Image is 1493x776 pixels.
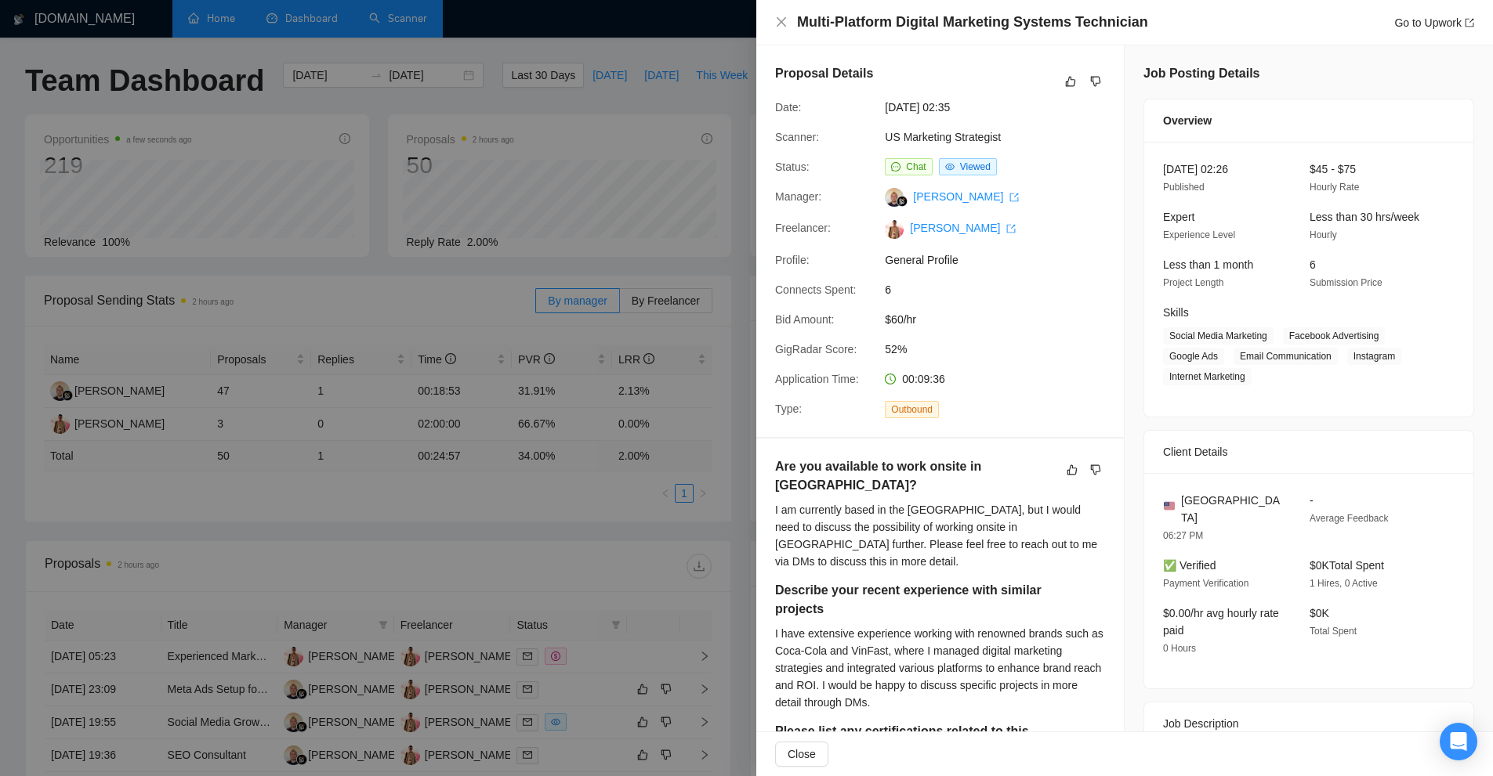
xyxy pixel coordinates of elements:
[885,374,896,384] span: clock-circle
[1163,258,1253,271] span: Less than 1 month
[775,254,810,266] span: Profile:
[775,64,873,83] h5: Proposal Details
[775,16,788,28] span: close
[1143,64,1259,83] h5: Job Posting Details
[1310,277,1382,288] span: Submission Price
[775,501,1105,570] div: I am currently based in the [GEOGRAPHIC_DATA], but I would need to discuss the possibility of wor...
[1347,348,1401,365] span: Instagram
[1310,258,1316,271] span: 6
[1310,578,1378,589] span: 1 Hires, 0 Active
[1164,500,1175,511] img: 🇺🇸
[1440,723,1477,760] div: Open Intercom Messenger
[1009,193,1019,202] span: export
[885,311,1120,328] span: $60/hr
[885,251,1120,269] span: General Profile
[913,190,1019,203] a: [PERSON_NAME] export
[1310,211,1419,223] span: Less than 30 hrs/week
[906,161,926,172] span: Chat
[1163,182,1205,193] span: Published
[1086,460,1105,479] button: dislike
[960,161,991,172] span: Viewed
[1086,72,1105,91] button: dislike
[775,313,835,326] span: Bid Amount:
[1163,578,1248,589] span: Payment Verification
[1394,16,1474,29] a: Go to Upworkexport
[1181,492,1285,526] span: [GEOGRAPHIC_DATA]
[1163,702,1455,745] div: Job Description
[885,281,1120,298] span: 6
[910,222,1016,234] a: [PERSON_NAME] export
[775,722,1056,760] h5: Please list any certifications related to this project
[897,196,908,207] img: gigradar-bm.png
[775,222,831,234] span: Freelancer:
[1063,460,1082,479] button: like
[1310,513,1389,524] span: Average Feedback
[1067,464,1078,476] span: like
[885,99,1120,116] span: [DATE] 02:35
[885,131,1001,143] a: US Marketing Strategist
[775,283,857,296] span: Connects Spent:
[797,13,1148,32] h4: Multi-Platform Digital Marketing Systems Technician
[1310,559,1384,572] span: $0K Total Spent
[1310,163,1356,175] span: $45 - $75
[1163,348,1224,365] span: Google Ads
[1310,182,1359,193] span: Hourly Rate
[775,373,859,385] span: Application Time:
[1283,327,1386,345] span: Facebook Advertising
[775,457,1056,495] h5: Are you available to work onsite in [GEOGRAPHIC_DATA]?
[775,581,1056,619] h5: Describe your recent experience with similar projects
[1163,607,1279,637] span: $0.00/hr avg hourly rate paid
[775,190,821,203] span: Manager:
[775,131,819,143] span: Scanner:
[1061,72,1080,91] button: like
[1163,327,1274,345] span: Social Media Marketing
[1090,75,1101,88] span: dislike
[1163,431,1455,473] div: Client Details
[1310,607,1329,619] span: $0K
[788,745,816,763] span: Close
[891,162,901,171] span: message
[1163,211,1194,223] span: Expert
[1163,112,1212,129] span: Overview
[945,162,955,171] span: eye
[1310,494,1314,507] span: -
[885,341,1120,358] span: 52%
[1465,18,1474,27] span: export
[885,220,904,239] img: c1qRHq7SQOa1i-fqKcPYkBXztppokfvgbCRDsm-bHm1XZRmDmNlFFyRxC1ahHtlnv-
[1163,229,1235,240] span: Experience Level
[1163,368,1252,385] span: Internet Marketing
[775,625,1105,711] div: I have extensive experience working with renowned brands such as Coca-Cola and VinFast, where I m...
[1006,224,1016,233] span: export
[1163,277,1223,288] span: Project Length
[1163,306,1189,319] span: Skills
[1163,163,1228,175] span: [DATE] 02:26
[1234,348,1338,365] span: Email Communication
[775,402,802,415] span: Type:
[1163,530,1203,541] span: 06:27 PM
[775,343,857,356] span: GigRadar Score:
[1163,643,1196,654] span: 0 Hours
[1310,229,1337,240] span: Hourly
[1065,75,1076,88] span: like
[1163,559,1216,572] span: ✅ Verified
[1090,464,1101,476] span: dislike
[775,16,788,29] button: Close
[775,101,801,114] span: Date:
[1310,626,1357,637] span: Total Spent
[885,401,939,418] span: Outbound
[775,161,810,173] span: Status:
[902,373,945,385] span: 00:09:36
[775,742,828,767] button: Close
